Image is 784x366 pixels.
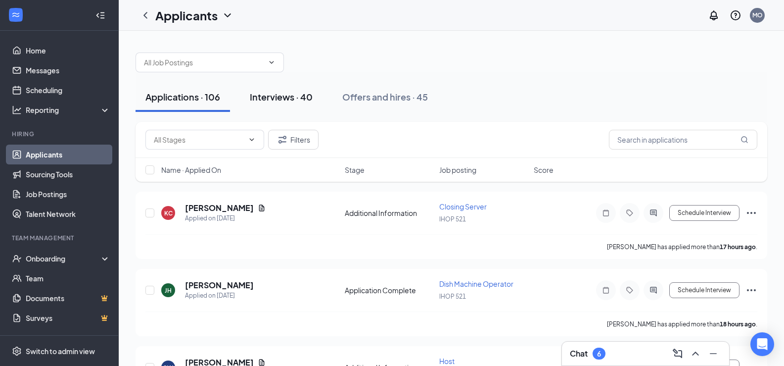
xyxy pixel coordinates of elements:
[745,207,757,219] svg: Ellipses
[12,234,108,242] div: Team Management
[185,280,254,291] h5: [PERSON_NAME]
[144,57,264,68] input: All Job Postings
[145,91,220,103] div: Applications · 106
[161,165,221,175] span: Name · Applied On
[705,346,721,362] button: Minimize
[750,332,774,356] div: Open Intercom Messenger
[26,268,110,288] a: Team
[12,130,108,138] div: Hiring
[669,282,739,298] button: Schedule Interview
[439,165,476,175] span: Job posting
[165,286,172,295] div: JH
[95,10,105,20] svg: Collapse
[690,348,701,360] svg: ChevronUp
[670,346,686,362] button: ComposeMessage
[730,9,741,21] svg: QuestionInfo
[439,357,455,366] span: Host
[26,184,110,204] a: Job Postings
[258,204,266,212] svg: Document
[624,286,636,294] svg: Tag
[439,293,466,300] span: IHOP 521
[624,209,636,217] svg: Tag
[672,348,684,360] svg: ComposeMessage
[26,145,110,164] a: Applicants
[439,202,487,211] span: Closing Server
[597,350,601,358] div: 6
[600,209,612,217] svg: Note
[11,10,21,20] svg: WorkstreamLogo
[26,164,110,184] a: Sourcing Tools
[708,9,720,21] svg: Notifications
[647,286,659,294] svg: ActiveChat
[600,286,612,294] svg: Note
[12,346,22,356] svg: Settings
[26,346,95,356] div: Switch to admin view
[607,243,757,251] p: [PERSON_NAME] has applied more than .
[688,346,703,362] button: ChevronUp
[12,105,22,115] svg: Analysis
[222,9,233,21] svg: ChevronDown
[609,130,757,150] input: Search in applications
[26,254,102,263] div: Onboarding
[607,320,757,328] p: [PERSON_NAME] has applied more than .
[26,41,110,60] a: Home
[534,165,553,175] span: Score
[268,130,319,150] button: Filter Filters
[139,9,151,21] svg: ChevronLeft
[248,136,256,144] svg: ChevronDown
[277,134,288,146] svg: Filter
[707,348,719,360] svg: Minimize
[154,134,244,145] input: All Stages
[250,91,313,103] div: Interviews · 40
[26,105,111,115] div: Reporting
[26,288,110,308] a: DocumentsCrown
[345,165,365,175] span: Stage
[26,308,110,328] a: SurveysCrown
[26,204,110,224] a: Talent Network
[720,243,756,251] b: 17 hours ago
[164,209,173,217] div: KC
[647,209,659,217] svg: ActiveChat
[185,213,266,223] div: Applied on [DATE]
[342,91,428,103] div: Offers and hires · 45
[185,203,254,213] h5: [PERSON_NAME]
[570,348,588,359] h3: Chat
[752,11,763,19] div: MO
[185,291,254,301] div: Applied on [DATE]
[745,284,757,296] svg: Ellipses
[345,208,433,218] div: Additional Information
[26,80,110,100] a: Scheduling
[740,136,748,144] svg: MagnifyingGlass
[12,254,22,263] svg: UserCheck
[439,215,466,223] span: IHOP 521
[26,60,110,80] a: Messages
[345,285,433,295] div: Application Complete
[268,58,276,66] svg: ChevronDown
[439,279,513,288] span: Dish Machine Operator
[669,205,739,221] button: Schedule Interview
[720,320,756,328] b: 18 hours ago
[155,7,218,24] h1: Applicants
